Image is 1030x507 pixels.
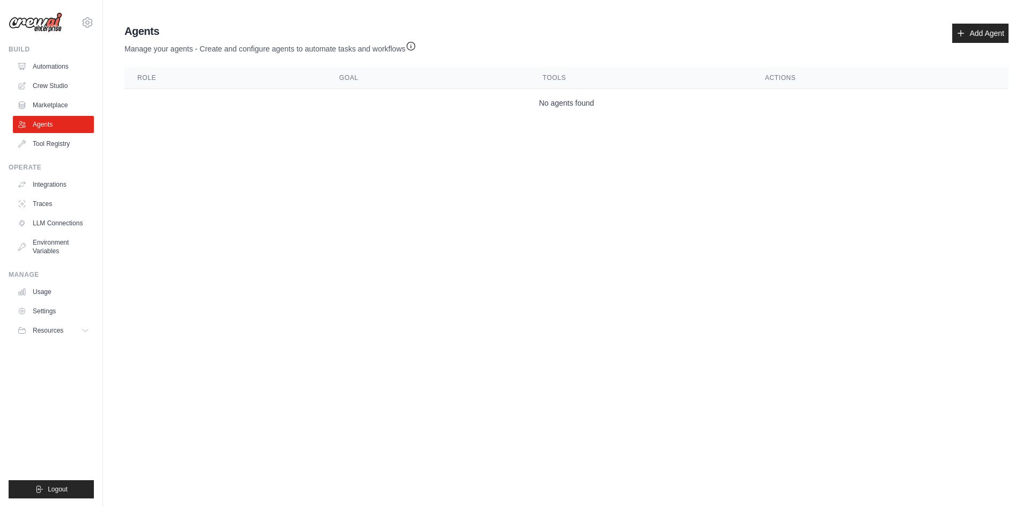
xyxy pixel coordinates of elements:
[9,163,94,172] div: Operate
[13,303,94,320] a: Settings
[9,480,94,498] button: Logout
[13,283,94,300] a: Usage
[530,67,752,89] th: Tools
[124,39,416,54] p: Manage your agents - Create and configure agents to automate tasks and workflows
[13,234,94,260] a: Environment Variables
[13,322,94,339] button: Resources
[13,176,94,193] a: Integrations
[9,45,94,54] div: Build
[13,215,94,232] a: LLM Connections
[124,24,416,39] h2: Agents
[752,67,1009,89] th: Actions
[952,24,1009,43] a: Add Agent
[124,67,326,89] th: Role
[9,12,62,33] img: Logo
[13,195,94,212] a: Traces
[124,89,1009,117] td: No agents found
[13,77,94,94] a: Crew Studio
[9,270,94,279] div: Manage
[13,135,94,152] a: Tool Registry
[326,67,529,89] th: Goal
[33,326,63,335] span: Resources
[13,58,94,75] a: Automations
[13,97,94,114] a: Marketplace
[13,116,94,133] a: Agents
[48,485,68,494] span: Logout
